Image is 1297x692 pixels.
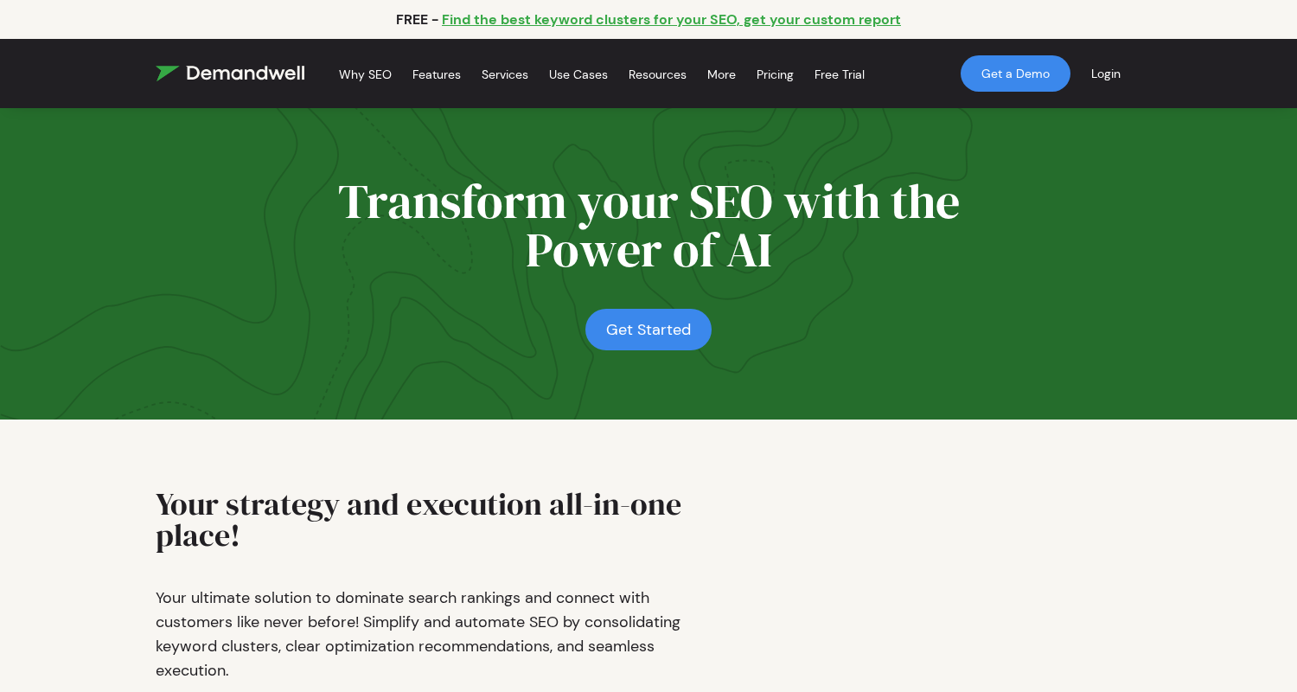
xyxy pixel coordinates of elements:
[961,55,1070,92] a: Get a Demo
[757,46,794,103] a: Pricing
[482,46,528,103] a: Services
[339,46,392,103] a: Why SEO
[585,309,712,350] a: Get Started
[156,66,304,81] img: Demandwell Logo
[815,46,865,103] a: Free Trial
[156,489,712,565] h2: Your strategy and execution all-in-one place!
[442,10,901,29] a: Find the best keyword clusters for your SEO, get your custom report
[1070,45,1141,102] a: Login
[549,46,608,103] a: Use Cases
[707,46,736,103] a: More
[156,586,712,682] p: Your ultimate solution to dominate search rankings and connect with customers like never before! ...
[337,177,960,288] h2: Transform your SEO with the Power of AI
[412,46,461,103] a: Features
[629,46,687,103] a: Resources
[396,10,438,29] p: FREE -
